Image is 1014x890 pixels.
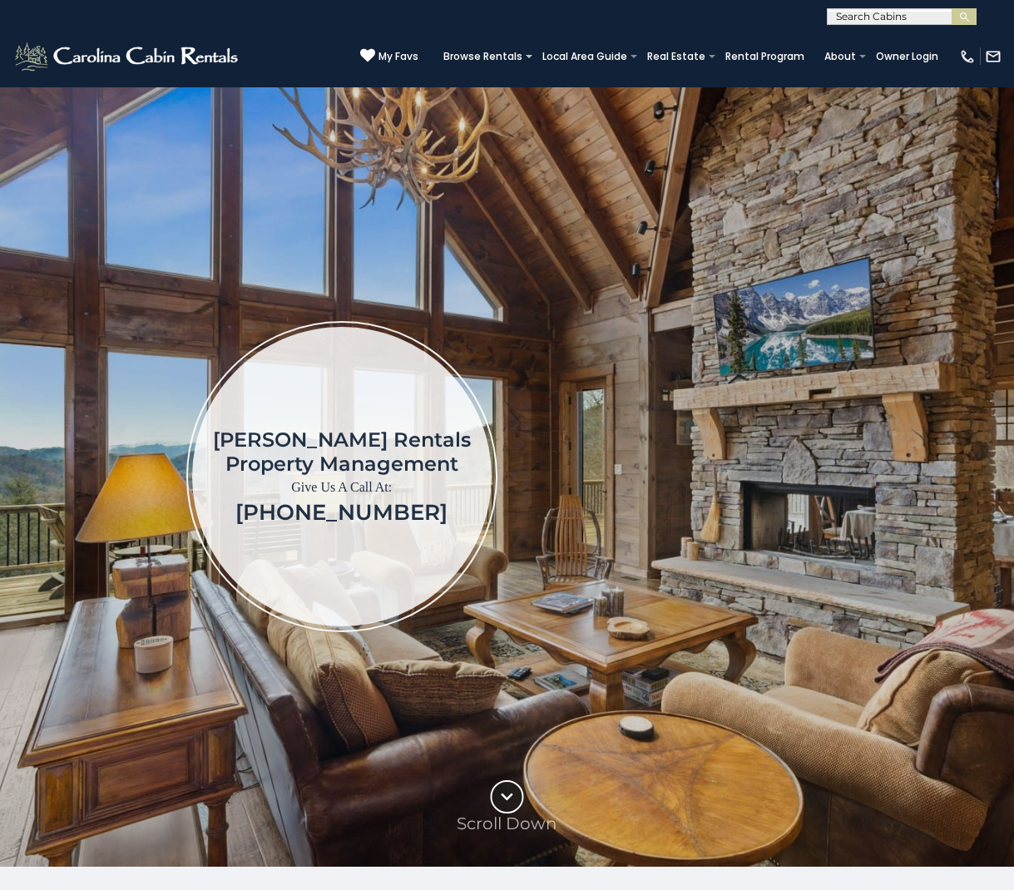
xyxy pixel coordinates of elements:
img: White-1-2.png [12,40,243,73]
a: Real Estate [639,45,714,68]
a: About [816,45,864,68]
iframe: New Contact Form [659,136,990,817]
a: Owner Login [868,45,947,68]
img: phone-regular-white.png [959,48,976,65]
a: [PHONE_NUMBER] [235,499,448,526]
h1: [PERSON_NAME] Rentals Property Management [213,428,471,476]
a: Local Area Guide [534,45,636,68]
a: Rental Program [717,45,813,68]
p: Give Us A Call At: [213,476,471,499]
span: My Favs [378,49,418,64]
img: mail-regular-white.png [985,48,1002,65]
p: Scroll Down [457,813,557,833]
a: Browse Rentals [435,45,531,68]
a: My Favs [360,48,418,65]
